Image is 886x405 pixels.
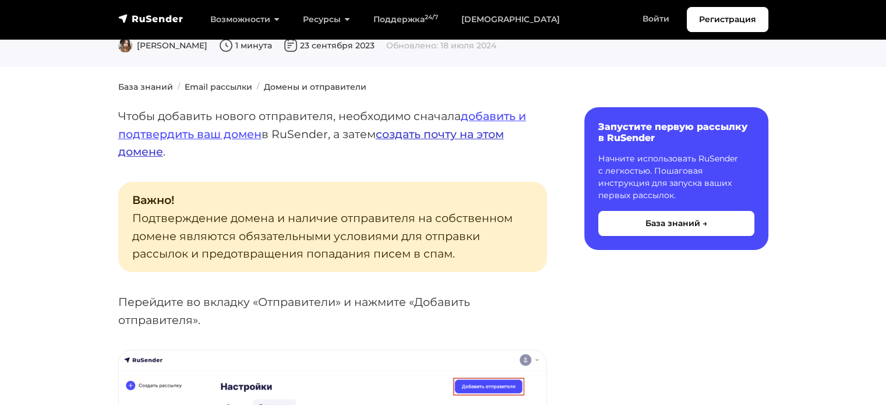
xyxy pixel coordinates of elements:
[118,293,547,329] p: Перейдите во вкладку «Отправители» и нажмите «Добавить отправителя».
[118,13,183,24] img: RuSender
[219,40,272,51] span: 1 минута
[111,81,775,93] nav: breadcrumb
[199,8,291,31] a: Возможности
[386,40,496,51] span: Обновлено: 18 июля 2024
[264,82,366,92] a: Домены и отправители
[219,38,233,52] img: Время чтения
[132,193,174,207] strong: Важно!
[118,107,547,161] p: Чтобы добавить нового отправителя, необходимо сначала в RuSender, а затем .
[118,82,173,92] a: База знаний
[118,109,526,141] a: добавить и подтвердить ваш домен
[118,40,207,51] span: [PERSON_NAME]
[291,8,362,31] a: Ресурсы
[584,107,768,250] a: Запустите первую рассылку в RuSender Начните использовать RuSender с легкостью. Пошаговая инструк...
[598,153,754,202] p: Начните использовать RuSender с легкостью. Пошаговая инструкция для запуска ваших первых рассылок.
[362,8,450,31] a: Поддержка24/7
[284,40,375,51] span: 23 сентября 2023
[425,13,438,21] sup: 24/7
[687,7,768,32] a: Регистрация
[284,38,298,52] img: Дата публикации
[118,182,547,272] p: Подтверждение домена и наличие отправителя на собственном домене являются обязательными условиями...
[450,8,571,31] a: [DEMOGRAPHIC_DATA]
[185,82,252,92] a: Email рассылки
[631,7,681,31] a: Войти
[598,211,754,236] button: База знаний →
[598,121,754,143] h6: Запустите первую рассылку в RuSender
